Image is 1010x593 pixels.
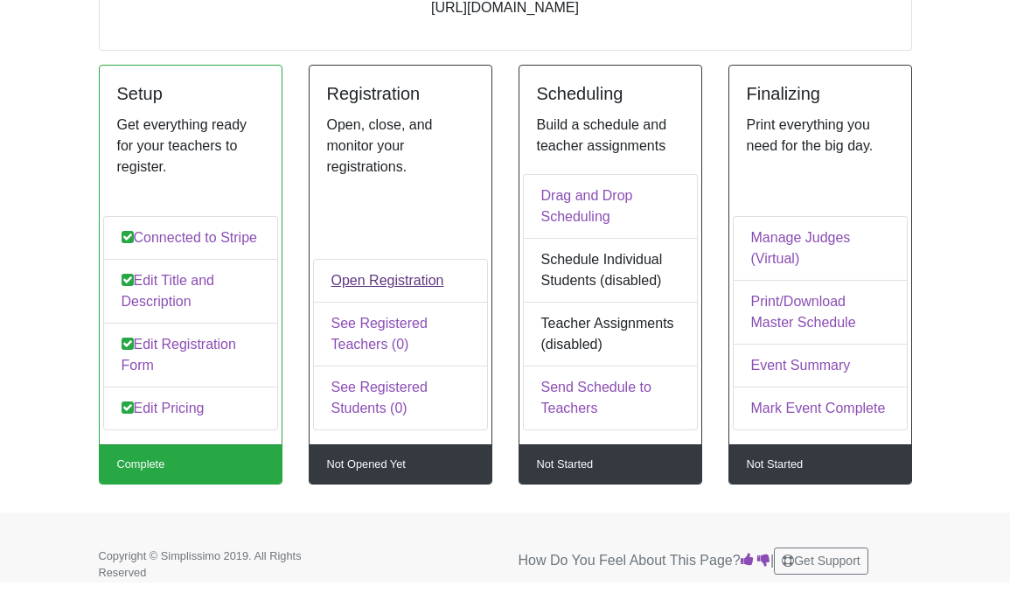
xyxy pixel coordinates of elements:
[327,83,474,104] h5: Registration
[117,115,264,178] p: Get everything ready for your teachers to register.
[733,344,908,387] a: Event Summary
[537,115,684,157] p: Build a schedule and teacher assignments
[117,457,165,471] small: Complete
[519,548,912,575] p: How Do You Feel About This Page? |
[523,238,698,303] div: Schedule Individual Students (disabled)
[747,115,894,157] p: Print everything you need for the big day.
[747,83,894,104] h5: Finalizing
[327,457,406,471] small: Not Opened Yet
[327,115,474,178] p: Open, close, and monitor your registrations.
[733,280,908,345] a: Print/Download Master Schedule
[99,548,352,581] p: Copyright © Simplissimo 2019. All Rights Reserved
[523,174,698,239] a: Drag and Drop Scheduling
[537,83,684,104] h5: Scheduling
[537,457,594,471] small: Not Started
[103,259,278,324] a: Edit Title and Description
[313,259,488,303] a: Open Registration
[103,323,278,387] a: Edit Registration Form
[313,302,488,366] a: See Registered Teachers (0)
[774,548,868,575] button: Get Support
[117,83,264,104] h5: Setup
[733,216,908,281] a: Manage Judges (Virtual)
[523,302,698,366] div: Teacher Assignments (disabled)
[103,387,278,430] a: Edit Pricing
[523,366,698,430] a: Send Schedule to Teachers
[103,216,278,260] a: Connected to Stripe
[747,457,804,471] small: Not Started
[313,366,488,430] a: See Registered Students (0)
[733,387,908,430] a: Mark Event Complete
